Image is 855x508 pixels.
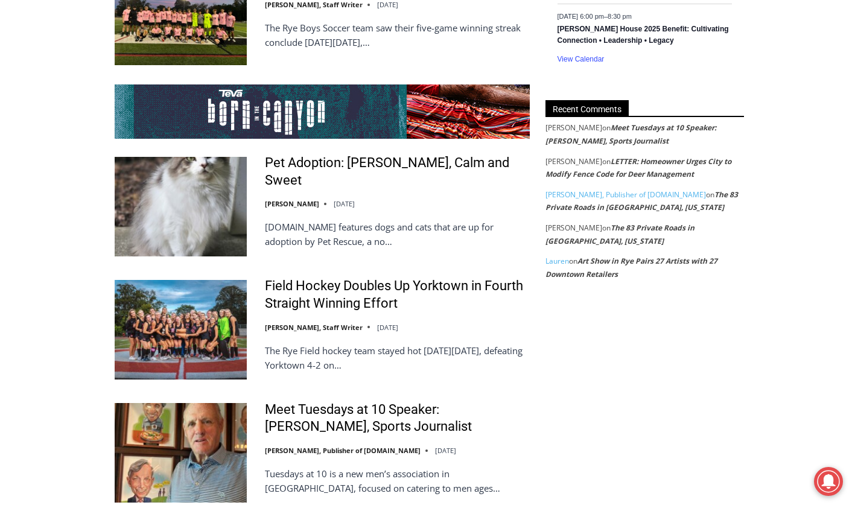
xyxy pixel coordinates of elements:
[265,343,530,372] p: The Rye Field hockey team stayed hot [DATE][DATE], defeating Yorktown 4-2 on…
[545,100,629,116] span: Recent Comments
[545,223,602,233] span: [PERSON_NAME]
[545,121,744,147] footer: on
[377,323,398,332] time: [DATE]
[127,36,174,99] div: Co-sponsored by Westchester County Parks
[1,1,120,120] img: s_800_29ca6ca9-f6cc-433c-a631-14f6620ca39b.jpeg
[115,403,247,502] img: Meet Tuesdays at 10 Speaker: Mark Mulvoy, Sports Journalist
[545,189,738,213] a: The 83 Private Roads in [GEOGRAPHIC_DATA], [US_STATE]
[290,117,585,150] a: Intern @ [DOMAIN_NAME]
[545,122,716,146] a: Meet Tuesdays at 10 Speaker: [PERSON_NAME], Sports Journalist
[265,21,530,49] p: The Rye Boys Soccer team saw their five-game winning streak conclude [DATE][DATE],…
[115,157,247,256] img: Pet Adoption: Mona, Calm and Sweet
[545,155,744,181] footer: on
[135,102,138,114] div: /
[545,156,731,180] a: LETTER: Homeowner Urges City to Modify Fence Code for Deer Management
[545,188,744,214] footer: on
[265,401,530,436] a: Meet Tuesdays at 10 Speaker: [PERSON_NAME], Sports Journalist
[558,12,604,19] span: [DATE] 6:00 pm
[545,256,569,266] a: Lauren
[141,102,147,114] div: 6
[265,220,530,249] p: [DOMAIN_NAME] features dogs and cats that are up for adoption by Pet Rescue, a no…
[608,12,632,19] span: 8:30 pm
[265,199,319,208] a: [PERSON_NAME]
[316,120,559,147] span: Intern @ [DOMAIN_NAME]
[545,156,602,167] span: [PERSON_NAME]
[558,25,729,46] a: [PERSON_NAME] House 2025 Benefit: Cultivating Connection • Leadership • Legacy
[545,255,744,281] footer: on
[265,323,363,332] a: [PERSON_NAME], Staff Writer
[435,446,456,455] time: [DATE]
[265,278,530,312] a: Field Hockey Doubles Up Yorktown in Fourth Straight Winning Effort
[10,121,161,149] h4: [PERSON_NAME] Read Sanctuary Fall Fest: [DATE]
[115,280,247,379] img: Field Hockey Doubles Up Yorktown in Fourth Straight Winning Effort
[545,189,706,200] a: [PERSON_NAME], Publisher of [DOMAIN_NAME]
[545,223,694,246] a: The 83 Private Roads in [GEOGRAPHIC_DATA], [US_STATE]
[265,154,530,189] a: Pet Adoption: [PERSON_NAME], Calm and Sweet
[558,12,632,19] time: –
[127,102,132,114] div: 1
[265,446,421,455] a: [PERSON_NAME], Publisher of [DOMAIN_NAME]
[545,256,717,279] a: Art Show in Rye Pairs 27 Artists with 27 Downtown Retailers
[265,466,530,495] p: Tuesdays at 10 is a new men’s association in [GEOGRAPHIC_DATA], focused on catering to men ages…
[1,120,180,150] a: [PERSON_NAME] Read Sanctuary Fall Fest: [DATE]
[305,1,570,117] div: "[PERSON_NAME] and I covered the [DATE] Parade, which was a really eye opening experience as I ha...
[545,221,744,247] footer: on
[545,122,602,133] span: [PERSON_NAME]
[334,199,355,208] time: [DATE]
[558,55,605,64] a: View Calendar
